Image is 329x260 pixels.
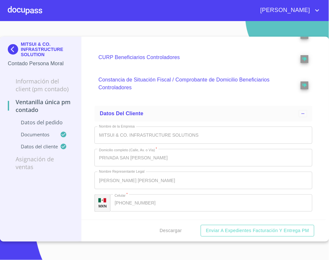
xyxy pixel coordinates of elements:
p: MXN [98,204,107,208]
p: Contado Persona Moral [8,60,73,68]
p: Información del Client (PM contado) [8,77,73,93]
p: CURP Beneficiarios Controladores [98,54,287,61]
span: Descargar [160,227,182,235]
button: Enviar a Expedientes Facturación y Entrega PM [201,225,314,237]
p: Ventanilla única PM contado [8,98,73,114]
div: Datos del cliente [95,106,312,121]
span: [PERSON_NAME] [256,5,313,16]
p: Constancia de Situación Fiscal / Comprobante de Domicilio Beneficiarios Controladores [98,76,287,92]
p: MITSUI & CO. INFRASTRUCTURE SOLUTION [21,42,73,57]
p: Datos del cliente [8,143,60,150]
button: account of current user [256,5,321,16]
p: Documentos [8,131,60,138]
span: Datos del cliente [100,111,143,116]
button: reject [301,55,309,63]
button: reject [301,81,309,89]
div: MITSUI & CO. INFRASTRUCTURE SOLUTION [8,42,73,60]
img: Docupass spot blue [8,44,21,55]
p: Asignación de Ventas [8,155,73,171]
span: Enviar a Expedientes Facturación y Entrega PM [206,227,309,235]
p: Datos del pedido [8,119,73,126]
button: Descargar [157,225,184,237]
img: R93DlvwvvjP9fbrDwZeCRYBHk45OWMq+AAOlFVsxT89f82nwPLnD58IP7+ANJEaWYhP0Tx8kkA0WlQMPQsAAgwAOmBj20AXj6... [98,198,106,203]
